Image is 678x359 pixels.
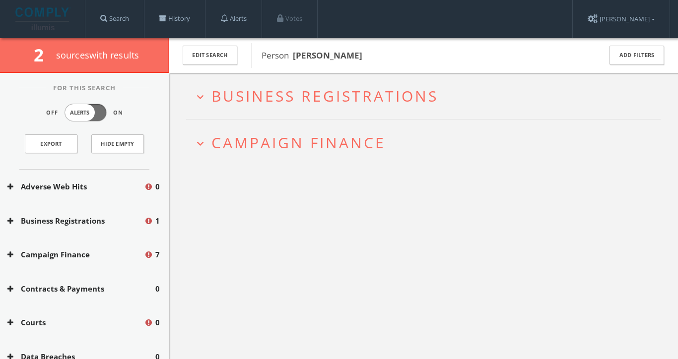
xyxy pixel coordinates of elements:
[56,49,139,61] span: source s with results
[155,249,160,260] span: 7
[113,109,123,117] span: On
[7,317,144,328] button: Courts
[194,137,207,150] i: expand_more
[155,181,160,192] span: 0
[15,7,71,30] img: illumis
[194,90,207,104] i: expand_more
[183,46,237,65] button: Edit Search
[194,134,661,151] button: expand_moreCampaign Finance
[194,88,661,104] button: expand_moreBusiness Registrations
[211,86,438,106] span: Business Registrations
[155,215,160,227] span: 1
[610,46,664,65] button: Add Filters
[262,50,362,61] span: Person
[91,134,144,153] button: Hide Empty
[46,83,123,93] span: For This Search
[7,283,155,295] button: Contracts & Payments
[7,181,144,192] button: Adverse Web Hits
[7,215,144,227] button: Business Registrations
[293,50,362,61] b: [PERSON_NAME]
[211,132,386,153] span: Campaign Finance
[25,134,77,153] a: Export
[46,109,58,117] span: Off
[7,249,144,260] button: Campaign Finance
[34,43,52,66] span: 2
[155,283,160,295] span: 0
[155,317,160,328] span: 0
